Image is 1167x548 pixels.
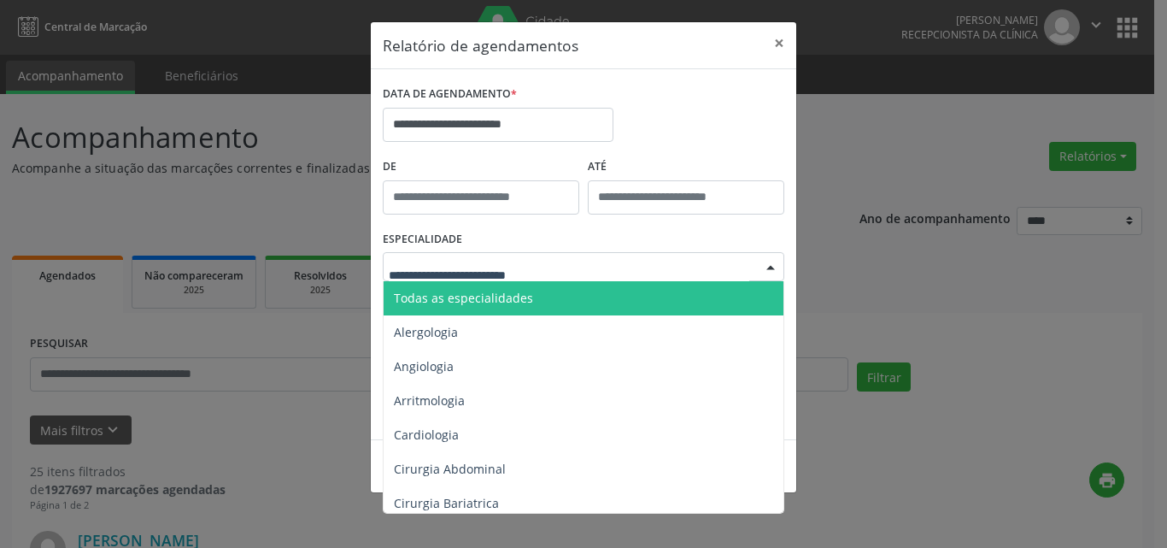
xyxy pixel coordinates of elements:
span: Cardiologia [394,427,459,443]
label: ATÉ [588,154,784,180]
span: Todas as especialidades [394,290,533,306]
span: Cirurgia Abdominal [394,461,506,477]
button: Close [762,22,796,64]
label: De [383,154,579,180]
span: Angiologia [394,358,454,374]
span: Arritmologia [394,392,465,409]
h5: Relatório de agendamentos [383,34,578,56]
span: Alergologia [394,324,458,340]
span: Cirurgia Bariatrica [394,495,499,511]
label: DATA DE AGENDAMENTO [383,81,517,108]
label: ESPECIALIDADE [383,227,462,253]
